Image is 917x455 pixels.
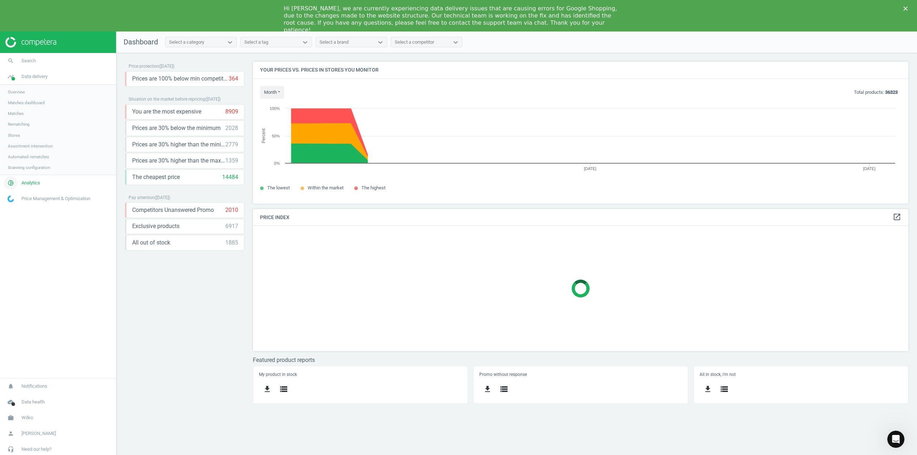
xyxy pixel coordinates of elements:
span: Within the market [308,185,344,190]
i: storage [720,385,729,393]
img: ajHJNr6hYgQAAAAASUVORK5CYII= [5,37,56,48]
i: open_in_new [893,213,901,221]
button: get_app [259,381,275,398]
span: All out of stock [132,239,170,247]
h5: My product in stock [259,372,461,377]
i: get_app [483,385,492,393]
span: Situation on the market before repricing [129,97,205,102]
span: Prices are 100% below min competitor [132,75,229,83]
span: Data delivery [21,73,48,80]
i: notifications [4,379,18,393]
i: get_app [704,385,712,393]
button: get_app [479,381,496,398]
div: 1885 [225,239,238,247]
span: Prices are 30% higher than the maximal [132,157,225,165]
i: person [4,427,18,440]
span: Notifications [21,383,47,389]
div: 2010 [225,206,238,214]
h3: Featured product reports [253,357,908,363]
span: Data health [21,399,45,405]
span: Competitors Unanswered Promo [132,206,214,214]
span: ( [DATE] ) [159,64,174,69]
i: storage [279,385,288,393]
div: 14484 [222,173,238,181]
div: 2028 [225,124,238,132]
span: Stores [8,132,20,138]
div: Close [903,6,911,11]
span: The lowest [267,185,290,190]
span: Pay attention [129,195,155,200]
span: Dashboard [124,38,158,46]
div: 2779 [225,141,238,149]
span: Matches [8,111,24,116]
span: You are the most expensive [132,108,201,116]
span: ( [DATE] ) [205,97,221,102]
a: open_in_new [893,213,901,222]
span: Automated rematches [8,154,49,160]
div: 8909 [225,108,238,116]
span: Overview [8,89,25,95]
button: month [260,86,284,99]
button: storage [716,381,733,398]
tspan: [DATE] [584,166,596,171]
h5: Promo without response [479,372,682,377]
p: Total products: [854,89,898,96]
span: Price Management & Optimization [21,195,90,202]
span: Matches dashboard [8,100,45,106]
span: The cheapest price [132,173,180,181]
i: storage [500,385,508,393]
i: get_app [263,385,272,393]
i: search [4,54,18,68]
span: Rematching [8,121,30,127]
span: Assortment intersection [8,143,53,149]
span: Exclusive products [132,222,179,230]
text: 100% [270,106,280,111]
h4: Your prices vs. prices in stores you monitor [253,62,908,78]
span: Need our help? [21,446,52,452]
button: get_app [700,381,716,398]
div: 6917 [225,222,238,230]
h5: All in stock, i'm not [700,372,902,377]
span: The highest [361,185,385,190]
b: 36323 [885,89,898,95]
div: 1359 [225,157,238,165]
span: ( [DATE] ) [155,195,170,200]
span: Wilko [21,415,33,421]
tspan: Percent [261,128,266,143]
div: 364 [229,75,238,83]
span: Prices are 30% higher than the minimum [132,141,225,149]
span: Prices are 30% below the minimum [132,124,221,132]
div: Hi [PERSON_NAME], we are currently experiencing data delivery issues that are causing errors for ... [284,5,622,34]
text: 50% [272,134,280,138]
button: storage [496,381,512,398]
i: pie_chart_outlined [4,176,18,190]
div: Select a brand [320,39,349,45]
span: Analytics [21,180,40,186]
text: 0% [274,161,280,165]
iframe: Intercom live chat [887,431,904,448]
div: Select a category [169,39,204,45]
div: Select a tag [244,39,268,45]
i: cloud_done [4,395,18,409]
i: timeline [4,70,18,83]
i: work [4,411,18,425]
h4: Price Index [253,209,908,226]
img: wGWNvw8QSZomAAAAABJRU5ErkJggg== [8,195,14,202]
span: Scanning configuration [8,165,50,170]
tspan: [DATE] [863,166,875,171]
button: storage [275,381,292,398]
span: [PERSON_NAME] [21,430,56,437]
span: Search [21,58,36,64]
div: Select a competitor [395,39,434,45]
span: Price protection [129,64,159,69]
